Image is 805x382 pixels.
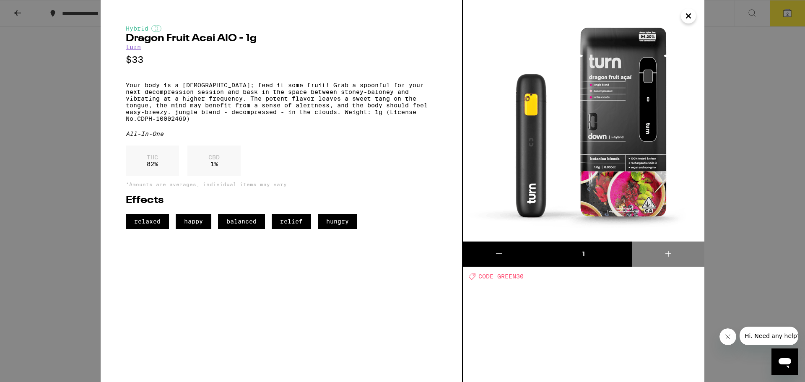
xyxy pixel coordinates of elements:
div: 1 [535,250,632,258]
span: Hi. Need any help? [5,6,60,13]
p: Your body is a [DEMOGRAPHIC_DATA]; feed it some fruit! Grab a spoonful for your next decompressio... [126,82,437,122]
img: hybridColor.svg [151,25,161,32]
h2: Effects [126,195,437,205]
div: All-In-One [126,130,437,137]
p: $33 [126,55,437,65]
div: Hybrid [126,25,437,32]
h2: Dragon Fruit Acai AIO - 1g [126,34,437,44]
span: hungry [318,214,357,229]
iframe: Message from company [740,327,798,345]
p: THC [147,154,158,161]
a: turn [126,44,141,50]
p: CBD [208,154,220,161]
iframe: Close message [719,328,736,345]
p: *Amounts are averages, individual items may vary. [126,182,437,187]
span: relief [272,214,311,229]
button: Close [681,8,696,23]
div: 82 % [126,146,179,176]
span: CODE GREEN30 [478,273,524,280]
span: happy [176,214,211,229]
span: relaxed [126,214,169,229]
iframe: Button to launch messaging window [771,348,798,375]
div: 1 % [187,146,241,176]
span: balanced [218,214,265,229]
